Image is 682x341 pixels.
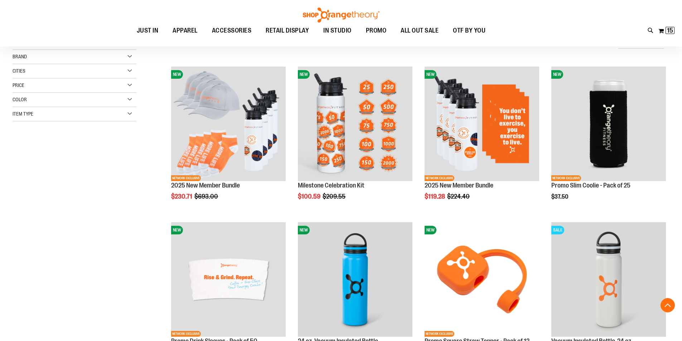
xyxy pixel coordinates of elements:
span: $224.40 [447,193,471,200]
span: RETAIL DISPLAY [266,23,309,39]
span: $119.28 [425,193,446,200]
img: Promo Square Straw Topper - Pack of 12 [425,222,539,337]
span: Brand [13,54,27,59]
span: Cities [13,68,25,74]
span: $693.00 [194,193,219,200]
a: 2025 New Member BundleNEWNETWORK EXCLUSIVE [425,67,539,182]
img: 24 oz. Vacuum Insulated Bottle [298,222,412,337]
div: product [548,63,669,218]
a: Promo Drink Sleeves - Pack of 50NEWNETWORK EXCLUSIVE [171,222,286,338]
a: 2025 New Member Bundle [171,182,240,189]
img: Vacuum Insulated Bottle 24 oz [551,222,666,337]
span: NETWORK EXCLUSIVE [551,175,581,181]
span: NETWORK EXCLUSIVE [425,331,454,337]
img: Promo Slim Coolie - Pack of 25 [551,67,666,181]
button: Back To Top [661,298,675,312]
span: $37.50 [551,194,569,200]
a: 24 oz. Vacuum Insulated BottleNEW [298,222,412,338]
span: Item Type [13,111,33,117]
span: NEW [425,70,436,79]
span: $100.59 [298,193,321,200]
img: 2025 New Member Bundle [171,67,286,181]
img: 2025 New Member Bundle [425,67,539,181]
img: Shop Orangetheory [302,8,381,23]
span: PROMO [366,23,387,39]
span: SALE [551,226,564,234]
span: Color [13,97,27,102]
span: NETWORK EXCLUSIVE [171,331,201,337]
span: NEW [425,226,436,234]
div: product [294,63,416,218]
span: NETWORK EXCLUSIVE [171,175,201,181]
a: Vacuum Insulated Bottle 24 ozSALE [551,222,666,338]
a: 2025 New Member BundleNEWNETWORK EXCLUSIVE [171,67,286,182]
img: Milestone Celebration Kit [298,67,412,181]
img: Promo Drink Sleeves - Pack of 50 [171,222,286,337]
span: JUST IN [137,23,159,39]
a: Promo Slim Coolie - Pack of 25NEWNETWORK EXCLUSIVE [551,67,666,182]
span: NEW [298,226,310,234]
div: product [168,63,289,218]
span: NEW [171,70,183,79]
span: NEW [171,226,183,234]
a: Milestone Celebration Kit [298,182,364,189]
a: Promo Square Straw Topper - Pack of 12NEWNETWORK EXCLUSIVE [425,222,539,338]
span: $230.71 [171,193,193,200]
span: $209.55 [323,193,347,200]
a: Promo Slim Coolie - Pack of 25 [551,182,630,189]
div: product [421,63,543,218]
span: IN STUDIO [323,23,352,39]
span: NETWORK EXCLUSIVE [425,175,454,181]
span: APPAREL [173,23,198,39]
span: ALL OUT SALE [401,23,439,39]
span: NEW [551,70,563,79]
span: NEW [298,70,310,79]
span: ACCESSORIES [212,23,252,39]
span: OTF BY YOU [453,23,485,39]
a: 2025 New Member Bundle [425,182,493,189]
a: Milestone Celebration KitNEW [298,67,412,182]
span: 15 [667,27,673,34]
span: Price [13,82,24,88]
